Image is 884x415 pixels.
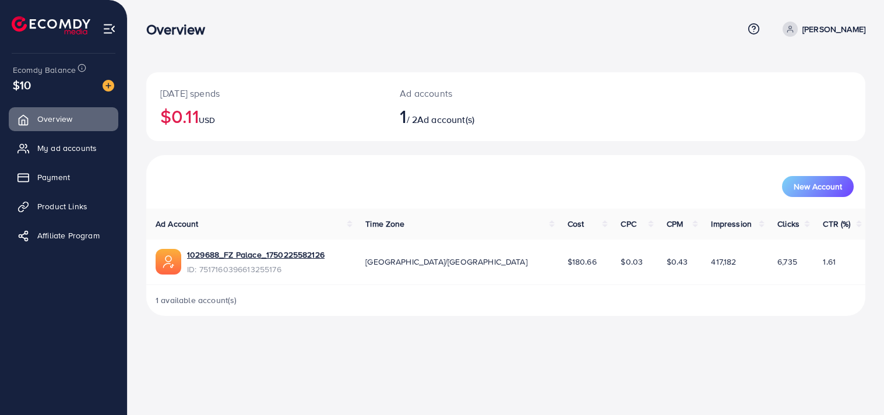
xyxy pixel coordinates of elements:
[37,201,87,212] span: Product Links
[9,136,118,160] a: My ad accounts
[13,64,76,76] span: Ecomdy Balance
[365,218,404,230] span: Time Zone
[160,86,372,100] p: [DATE] spends
[568,256,597,268] span: $180.66
[802,22,865,36] p: [PERSON_NAME]
[187,249,325,261] a: 1029688_FZ Palace_1750225582126
[9,107,118,131] a: Overview
[187,263,325,275] span: ID: 7517160396613255176
[9,224,118,247] a: Affiliate Program
[365,256,527,268] span: [GEOGRAPHIC_DATA]/[GEOGRAPHIC_DATA]
[568,218,584,230] span: Cost
[9,166,118,189] a: Payment
[103,80,114,92] img: image
[103,22,116,36] img: menu
[711,256,736,268] span: 417,182
[146,21,214,38] h3: Overview
[37,230,100,241] span: Affiliate Program
[621,218,636,230] span: CPC
[667,218,683,230] span: CPM
[778,22,865,37] a: [PERSON_NAME]
[667,256,688,268] span: $0.43
[37,171,70,183] span: Payment
[156,249,181,275] img: ic-ads-acc.e4c84228.svg
[37,113,72,125] span: Overview
[400,86,552,100] p: Ad accounts
[777,218,800,230] span: Clicks
[199,114,215,126] span: USD
[711,218,752,230] span: Impression
[823,256,836,268] span: 1.61
[417,113,474,126] span: Ad account(s)
[400,103,406,129] span: 1
[823,218,850,230] span: CTR (%)
[777,256,797,268] span: 6,735
[9,195,118,218] a: Product Links
[12,16,90,34] img: logo
[794,182,842,191] span: New Account
[782,176,854,197] button: New Account
[156,294,237,306] span: 1 available account(s)
[156,218,199,230] span: Ad Account
[160,105,372,127] h2: $0.11
[13,76,31,93] span: $10
[621,256,643,268] span: $0.03
[400,105,552,127] h2: / 2
[37,142,97,154] span: My ad accounts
